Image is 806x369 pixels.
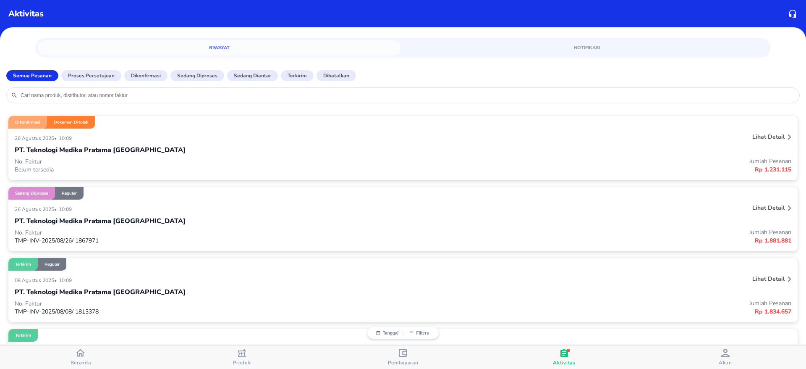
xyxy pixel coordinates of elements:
[124,70,167,81] button: Dikonfirmasi
[15,287,186,297] p: PT. Teknologi Medika Pratama [GEOGRAPHIC_DATA]
[15,190,48,196] p: Sedang diproses
[170,70,224,81] button: Sedang diproses
[161,345,322,369] button: Produk
[15,145,186,155] p: PT. Teknologi Medika Pratama [GEOGRAPHIC_DATA]
[59,206,74,213] p: 10:09
[6,70,58,81] button: Semua Pesanan
[645,345,806,369] button: Akun
[15,119,40,125] p: Dikonfirmasi
[719,359,732,366] span: Akun
[317,70,356,81] button: Dibatalkan
[15,166,403,174] p: Belum tersedia
[15,216,186,226] p: PT. Teknologi Medika Pratama [GEOGRAPHIC_DATA]
[59,135,74,142] p: 10:09
[234,72,271,79] p: Sedang diantar
[411,44,763,52] span: Notifikasi
[322,345,484,369] button: Pembayaran
[15,261,31,267] p: Terkirim
[15,300,403,308] p: No. Faktur
[288,72,307,79] p: Terkirim
[8,8,44,20] p: Aktivitas
[553,359,575,366] span: Aktivitas
[752,275,785,283] p: Lihat detail
[59,277,74,284] p: 10:09
[177,72,217,79] p: Sedang diproses
[403,299,791,307] p: Jumlah Pesanan
[388,359,419,366] span: Pembayaran
[227,70,278,81] button: Sedang diantar
[62,190,77,196] p: Reguler
[752,133,785,141] p: Lihat detail
[35,38,771,55] div: simple tabs
[15,229,403,237] p: No. Faktur
[54,119,88,125] p: Dokumen Ditolak
[403,228,791,236] p: Jumlah Pesanan
[15,237,403,245] p: TMP-INV-2025/08/26/ 1867971
[323,72,349,79] p: Dibatalkan
[15,308,403,316] p: TMP-INV-2025/08/08/ 1813378
[38,40,400,55] a: Riwayat
[15,206,59,213] p: 26 Agustus 2025 •
[372,330,403,335] button: Tanggal
[403,165,791,174] p: Rp 1.231.115
[15,135,59,142] p: 26 Agustus 2025 •
[20,92,795,99] input: Cari nama produk, distributor, atau nomor faktur
[281,70,314,81] button: Terkirim
[131,72,161,79] p: Dikonfirmasi
[403,307,791,316] p: Rp 1.834.657
[403,157,791,165] p: Jumlah Pesanan
[484,345,645,369] button: Aktivitas
[71,359,91,366] span: Beranda
[233,359,251,366] span: Produk
[43,44,395,52] span: Riwayat
[406,40,768,55] a: Notifikasi
[68,72,115,79] p: Proses Persetujuan
[44,261,60,267] p: Reguler
[752,204,785,212] p: Lihat detail
[403,330,434,335] button: Filters
[403,236,791,245] p: Rp 1.881.881
[61,70,121,81] button: Proses Persetujuan
[13,72,52,79] p: Semua Pesanan
[15,158,403,166] p: No. Faktur
[15,277,59,284] p: 08 Agustus 2025 •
